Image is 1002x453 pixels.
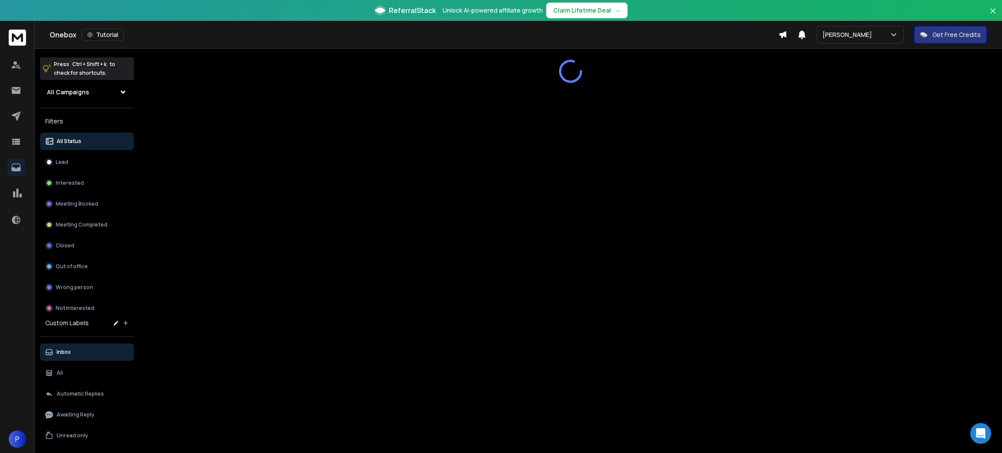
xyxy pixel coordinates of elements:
button: P [9,430,26,448]
p: Meeting Booked [56,200,98,207]
button: All [40,364,134,382]
div: Onebox [50,29,778,41]
h3: Custom Labels [45,319,89,327]
button: Inbox [40,343,134,361]
button: Out of office [40,258,134,275]
p: Unlock AI-powered affiliate growth [443,6,543,15]
button: Claim Lifetime Deal→ [546,3,628,18]
p: Interested [56,180,84,187]
button: Lead [40,153,134,171]
button: Unread only [40,427,134,444]
button: Not Interested [40,300,134,317]
p: Wrong person [56,284,93,291]
p: Out of office [56,263,88,270]
p: Inbox [57,349,71,356]
button: Wrong person [40,279,134,296]
p: Press to check for shortcuts. [54,60,115,77]
h3: Filters [40,115,134,127]
button: Awaiting Reply [40,406,134,423]
div: Open Intercom Messenger [970,423,991,444]
p: Automatic Replies [57,390,104,397]
button: Meeting Completed [40,216,134,233]
p: Get Free Credits [932,30,981,39]
button: Close banner [987,5,999,26]
h1: All Campaigns [47,88,89,97]
p: Unread only [57,432,88,439]
p: Lead [56,159,68,166]
button: All Status [40,133,134,150]
button: Meeting Booked [40,195,134,213]
button: Automatic Replies [40,385,134,403]
p: Awaiting Reply [57,411,94,418]
button: Tutorial [82,29,124,41]
span: → [615,6,621,15]
p: All [57,370,63,376]
p: Not Interested [56,305,94,312]
p: Closed [56,242,74,249]
p: All Status [57,138,81,145]
p: Meeting Completed [56,221,107,228]
button: Closed [40,237,134,254]
span: Ctrl + Shift + k [71,59,108,69]
span: ReferralStack [389,5,436,16]
button: All Campaigns [40,83,134,101]
button: Interested [40,174,134,192]
button: Get Free Credits [914,26,987,43]
p: [PERSON_NAME] [822,30,875,39]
